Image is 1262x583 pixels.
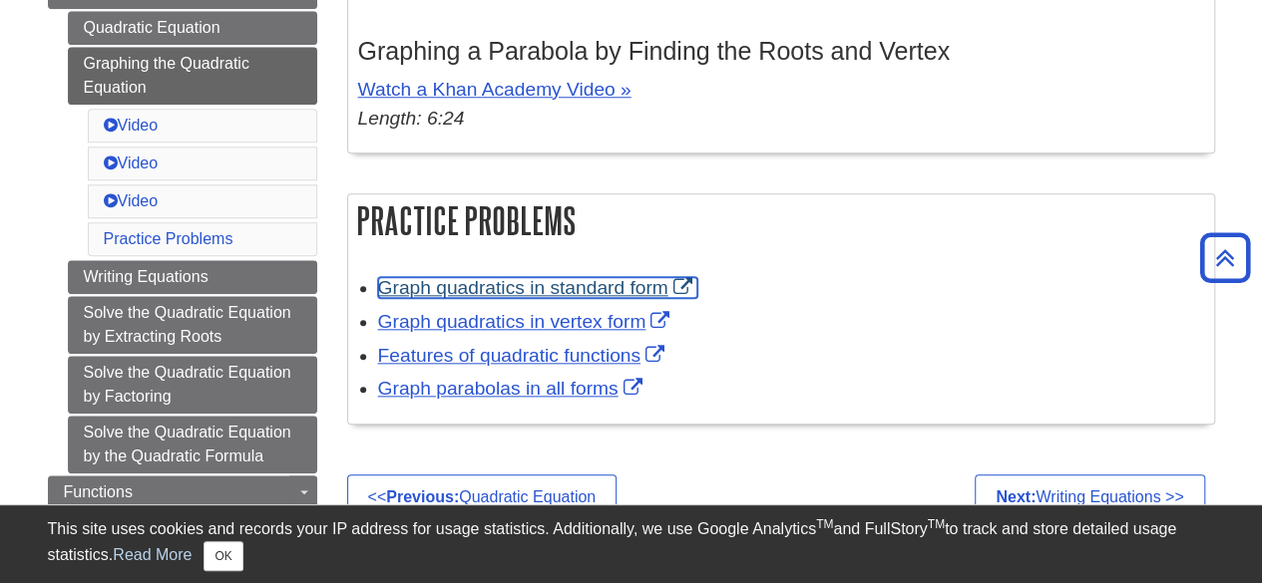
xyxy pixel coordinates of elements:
a: Writing Equations [68,260,317,294]
a: Link opens in new window [378,345,669,366]
button: Close [204,541,242,571]
em: Length: 6:24 [358,108,465,129]
a: Read More [113,546,192,563]
div: This site uses cookies and records your IP address for usage statistics. Additionally, we use Goo... [48,517,1215,571]
a: Link opens in new window [378,311,675,332]
strong: Next: [996,488,1036,505]
strong: Previous: [386,488,459,505]
a: Watch a Khan Academy Video » [358,79,631,100]
a: Quadratic Equation [68,11,317,45]
a: Video [104,154,159,171]
sup: TM [928,517,945,531]
h3: Graphing a Parabola by Finding the Roots and Vertex [358,37,1204,66]
span: Functions [64,483,133,500]
a: Next:Writing Equations >> [975,474,1204,520]
a: Solve the Quadratic Equation by Extracting Roots [68,296,317,354]
a: Functions [48,475,317,509]
a: Link opens in new window [378,378,647,399]
a: <<Previous:Quadratic Equation [347,474,618,520]
h2: Practice Problems [348,194,1214,247]
a: Solve the Quadratic Equation by Factoring [68,356,317,414]
a: Graphing the Quadratic Equation [68,47,317,105]
a: Video [104,117,159,134]
a: Practice Problems [104,230,233,247]
a: Link opens in new window [378,277,697,298]
a: Solve the Quadratic Equation by the Quadratic Formula [68,416,317,473]
sup: TM [816,517,833,531]
a: Video [104,192,159,209]
a: Back to Top [1193,244,1257,271]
